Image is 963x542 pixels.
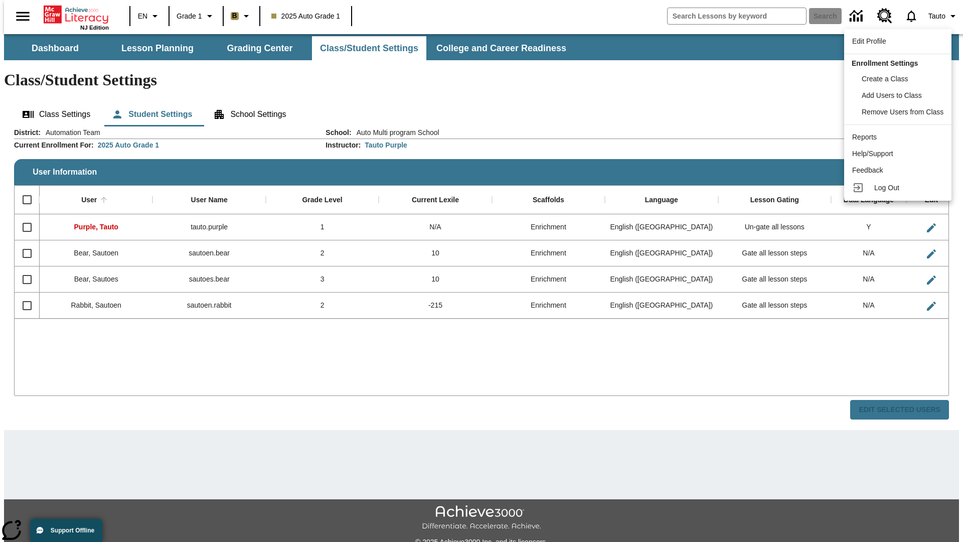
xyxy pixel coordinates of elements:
span: Create a Class [862,75,908,83]
span: Remove Users from Class [862,108,943,116]
span: Add Users to Class [862,91,922,99]
span: Log Out [874,184,899,192]
span: Enrollment Settings [852,59,918,67]
span: Edit Profile [852,37,886,45]
span: Feedback [852,166,883,174]
span: Reports [852,133,877,141]
span: Help/Support [852,150,893,158]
